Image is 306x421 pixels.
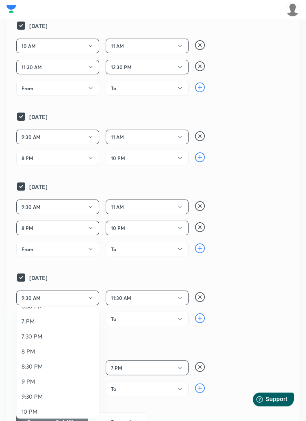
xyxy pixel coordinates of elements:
span: 10 PM [22,407,94,416]
span: 7 PM [22,317,94,326]
span: 8:30 PM [22,362,94,371]
span: 8 PM [22,347,94,356]
span: 7:30 PM [22,332,94,341]
span: 9:30 PM [22,392,94,401]
iframe: Help widget launcher [234,389,297,412]
span: 9 PM [22,377,94,386]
